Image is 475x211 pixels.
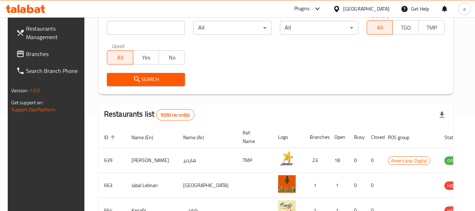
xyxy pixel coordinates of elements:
[11,20,87,45] a: Restaurants Management
[126,173,178,198] td: Jabal Lebnan
[11,105,56,114] a: Support.OpsPlatform
[26,24,82,41] span: Restaurants Management
[329,126,348,148] th: Open
[304,173,329,198] td: 1
[388,133,418,142] span: POS group
[372,13,389,18] label: Delivery
[26,50,82,58] span: Branches
[159,50,185,64] button: No
[178,173,237,198] td: [GEOGRAPHIC_DATA]
[444,156,462,165] div: OPEN
[107,21,185,35] input: Search for restaurant name or ID..
[444,157,462,165] span: OPEN
[136,52,156,63] span: Yes
[110,52,130,63] span: All
[26,67,82,75] span: Search Branch Phone
[444,182,466,190] span: HIDDEN
[107,73,185,86] button: Search
[343,5,390,13] div: [GEOGRAPHIC_DATA]
[183,133,213,142] span: Name (Ar)
[162,52,182,63] span: No
[365,148,382,173] td: 0
[243,129,264,145] span: Ref. Name
[463,5,466,13] span: a
[370,23,390,33] span: All
[329,173,348,198] td: 1
[178,148,237,173] td: هارديز
[365,173,382,198] td: 0
[126,148,178,173] td: [PERSON_NAME]
[272,126,304,148] th: Logo
[112,43,125,48] label: Upsell
[304,126,329,148] th: Branches
[329,148,348,173] td: 18
[113,75,179,84] span: Search
[348,126,365,148] th: Busy
[193,21,271,35] div: All
[396,23,416,33] span: TGO
[444,133,467,142] span: Status
[434,106,450,123] div: Export file
[11,86,28,95] span: Version:
[348,173,365,198] td: 0
[11,45,87,62] a: Branches
[131,133,162,142] span: Name (En)
[237,148,272,173] td: TMP
[294,5,310,13] div: Plugins
[104,109,194,120] h2: Restaurants list
[156,112,194,118] span: 9050 record(s)
[30,86,40,95] span: 1.0.0
[11,62,87,79] a: Search Branch Phone
[304,148,329,173] td: 23
[104,133,117,142] span: ID
[348,148,365,173] td: 0
[422,23,442,33] span: TMP
[278,175,296,193] img: Jabal Lebnan
[388,157,430,165] span: Americana-Digital
[11,98,44,107] span: Get support on:
[367,20,393,35] button: All
[98,173,126,198] td: 663
[133,50,159,64] button: Yes
[278,150,296,168] img: Hardee's
[280,21,358,35] div: All
[156,109,194,120] div: Total records count
[107,50,133,64] button: All
[418,20,445,35] button: TMP
[98,148,126,173] td: 639
[392,20,419,35] button: TGO
[365,126,382,148] th: Closed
